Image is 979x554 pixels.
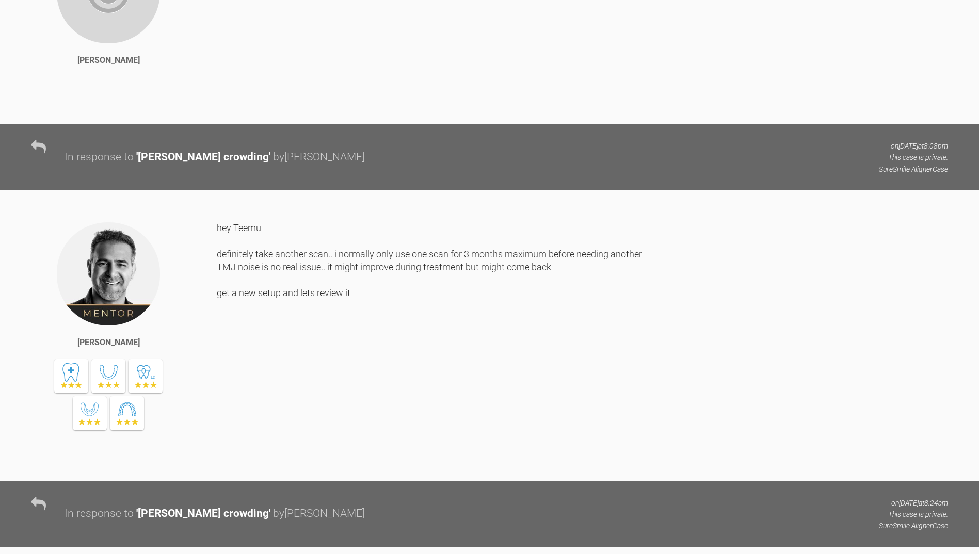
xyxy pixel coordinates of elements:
[879,520,948,531] p: SureSmile Aligner Case
[879,152,948,163] p: This case is private.
[56,221,161,327] img: Tif Qureshi
[273,505,365,523] div: by [PERSON_NAME]
[65,505,134,523] div: In response to
[77,336,140,349] div: [PERSON_NAME]
[136,149,270,166] div: ' [PERSON_NAME] crowding '
[879,509,948,520] p: This case is private.
[273,149,365,166] div: by [PERSON_NAME]
[879,140,948,152] p: on [DATE] at 8:08pm
[217,221,948,465] div: hey Teemu definitely take another scan.. i normally only use one scan for 3 months maximum before...
[65,149,134,166] div: In response to
[879,164,948,175] p: SureSmile Aligner Case
[879,497,948,509] p: on [DATE] at 8:24am
[136,505,270,523] div: ' [PERSON_NAME] crowding '
[77,54,140,67] div: [PERSON_NAME]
